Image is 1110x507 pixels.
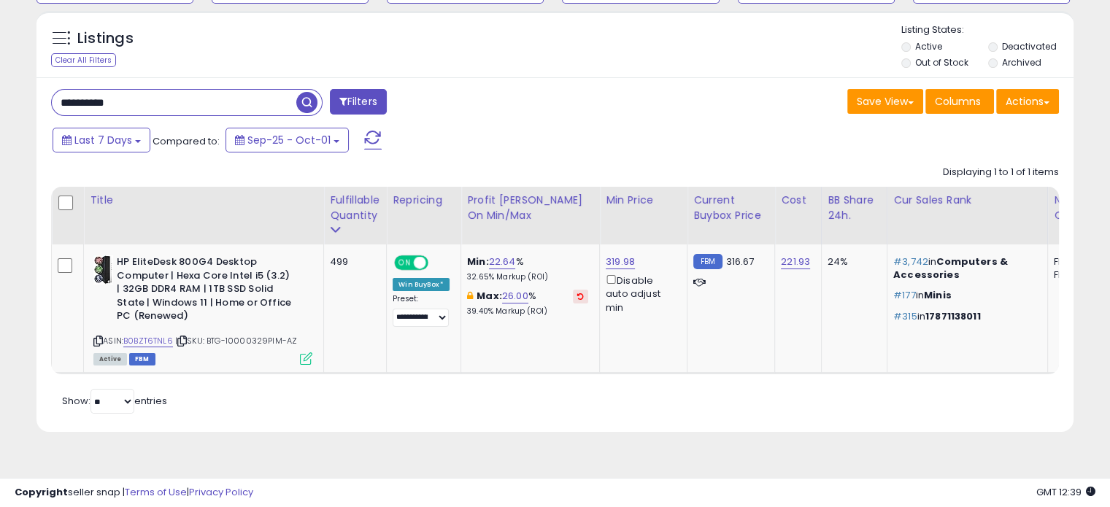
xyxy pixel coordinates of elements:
[726,255,755,268] span: 316.67
[330,255,375,268] div: 499
[847,89,923,114] button: Save View
[893,255,1008,282] span: Computers & Accessories
[15,486,253,500] div: seller snap | |
[893,255,928,268] span: #3,742
[693,193,768,223] div: Current Buybox Price
[123,335,173,347] a: B0BZT6TNL6
[1054,268,1102,282] div: FBM: 2
[606,272,676,314] div: Disable auto adjust min
[901,23,1074,37] p: Listing States:
[477,289,502,303] b: Max:
[426,257,450,269] span: OFF
[828,193,881,223] div: BB Share 24h.
[393,278,450,291] div: Win BuyBox *
[93,353,127,365] span: All listings currently available for purchase on Amazon
[467,272,588,282] p: 32.65% Markup (ROI)
[467,255,588,282] div: %
[189,485,253,499] a: Privacy Policy
[1001,40,1056,53] label: Deactivated
[74,133,132,147] span: Last 7 Days
[467,193,593,223] div: Profit [PERSON_NAME] on Min/Max
[693,254,722,269] small: FBM
[893,289,1036,302] p: in
[467,255,489,268] b: Min:
[1054,255,1102,268] div: FBA: 0
[781,193,815,208] div: Cost
[247,133,331,147] span: Sep-25 - Oct-01
[1054,193,1107,223] div: Num of Comp.
[935,94,981,109] span: Columns
[893,310,1036,323] p: in
[393,193,455,208] div: Repricing
[489,255,516,269] a: 22.64
[1001,56,1041,69] label: Archived
[893,193,1041,208] div: Cur Sales Rank
[393,294,450,327] div: Preset:
[467,290,588,317] div: %
[226,128,349,152] button: Sep-25 - Oct-01
[53,128,150,152] button: Last 7 Days
[467,306,588,317] p: 39.40% Markup (ROI)
[51,53,116,67] div: Clear All Filters
[943,166,1059,179] div: Displaying 1 to 1 of 1 items
[125,485,187,499] a: Terms of Use
[925,89,994,114] button: Columns
[117,255,294,327] b: HP EliteDesk 800G4 Desktop Computer | Hexa Core Intel i5 (3.2) | 32GB DDR4 RAM | 1TB SSD Solid St...
[606,193,681,208] div: Min Price
[62,394,167,408] span: Show: entries
[330,89,387,115] button: Filters
[893,309,917,323] span: #315
[893,255,1036,282] p: in
[924,288,952,302] span: Minis
[77,28,134,49] h5: Listings
[93,255,312,363] div: ASIN:
[461,187,600,244] th: The percentage added to the cost of goods (COGS) that forms the calculator for Min & Max prices.
[925,309,981,323] span: 17871138011
[129,353,155,365] span: FBM
[153,134,220,148] span: Compared to:
[175,335,297,347] span: | SKU: BTG-10000329PIM-AZ
[330,193,380,223] div: Fulfillable Quantity
[93,255,113,285] img: 510ktMD0UtL._SL40_.jpg
[915,56,968,69] label: Out of Stock
[502,289,528,303] a: 26.00
[996,89,1059,114] button: Actions
[15,485,68,499] strong: Copyright
[893,288,916,302] span: #177
[90,193,317,208] div: Title
[606,255,635,269] a: 319.98
[396,257,414,269] span: ON
[1036,485,1095,499] span: 2025-10-14 12:39 GMT
[781,255,810,269] a: 221.93
[828,255,876,268] div: 24%
[915,40,942,53] label: Active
